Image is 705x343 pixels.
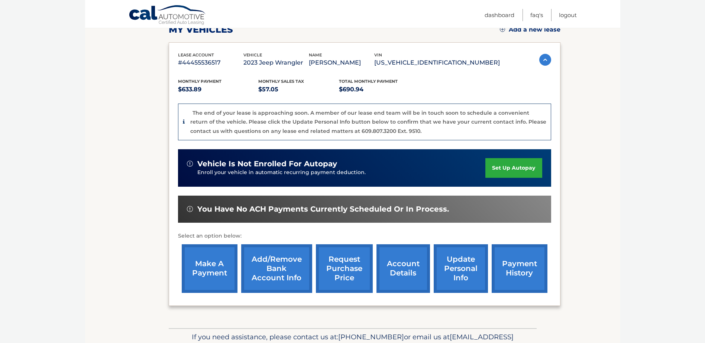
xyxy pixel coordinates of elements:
p: Select an option below: [178,232,551,241]
span: name [309,52,322,58]
a: payment history [492,244,547,293]
a: FAQ's [530,9,543,21]
a: make a payment [182,244,237,293]
h2: my vehicles [169,24,233,35]
img: add.svg [500,27,505,32]
a: Logout [559,9,577,21]
p: 2023 Jeep Wrangler [243,58,309,68]
img: alert-white.svg [187,161,193,167]
a: Dashboard [485,9,514,21]
p: $57.05 [258,84,339,95]
p: [US_VEHICLE_IDENTIFICATION_NUMBER] [374,58,500,68]
span: lease account [178,52,214,58]
span: Total Monthly Payment [339,79,398,84]
img: accordion-active.svg [539,54,551,66]
a: set up autopay [485,158,542,178]
span: You have no ACH payments currently scheduled or in process. [197,205,449,214]
img: alert-white.svg [187,206,193,212]
span: Monthly sales Tax [258,79,304,84]
p: The end of your lease is approaching soon. A member of our lease end team will be in touch soon t... [190,110,546,134]
p: #44455536517 [178,58,243,68]
a: Cal Automotive [129,5,207,26]
span: vehicle [243,52,262,58]
span: vin [374,52,382,58]
a: update personal info [434,244,488,293]
a: Add a new lease [500,26,560,33]
a: request purchase price [316,244,373,293]
p: [PERSON_NAME] [309,58,374,68]
p: Enroll your vehicle in automatic recurring payment deduction. [197,169,486,177]
a: account details [376,244,430,293]
span: Monthly Payment [178,79,221,84]
p: $690.94 [339,84,420,95]
span: [PHONE_NUMBER] [338,333,404,341]
a: Add/Remove bank account info [241,244,312,293]
p: $633.89 [178,84,259,95]
span: vehicle is not enrolled for autopay [197,159,337,169]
